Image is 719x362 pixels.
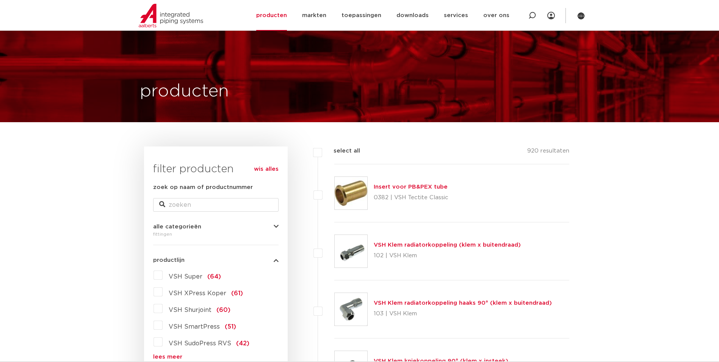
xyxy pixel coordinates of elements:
[374,242,521,248] a: VSH Klem radiatorkoppeling (klem x buitendraad)
[236,340,249,346] span: (42)
[153,162,279,177] h3: filter producten
[231,290,243,296] span: (61)
[374,308,552,320] p: 103 | VSH Klem
[153,224,279,230] button: alle categorieën
[322,146,360,156] label: select all
[169,290,226,296] span: VSH XPress Koper
[374,300,552,306] a: VSH Klem radiatorkoppeling haaks 90° (klem x buitendraad)
[527,146,569,158] p: 920 resultaten
[374,250,521,262] p: 102 | VSH Klem
[335,235,367,268] img: Thumbnail for VSH Klem radiatorkoppeling (klem x buitendraad)
[153,354,279,360] a: lees meer
[153,257,185,263] span: productlijn
[374,192,448,204] p: 0382 | VSH Tectite Classic
[207,274,221,280] span: (64)
[153,230,279,239] div: fittingen
[153,224,201,230] span: alle categorieën
[169,274,202,280] span: VSH Super
[169,307,211,313] span: VSH Shurjoint
[216,307,230,313] span: (60)
[335,293,367,326] img: Thumbnail for VSH Klem radiatorkoppeling haaks 90° (klem x buitendraad)
[169,324,220,330] span: VSH SmartPress
[374,184,448,190] a: Insert voor PB&PEX tube
[225,324,236,330] span: (51)
[335,177,367,209] img: Thumbnail for Insert voor PB&PEX tube
[169,340,231,346] span: VSH SudoPress RVS
[153,183,253,192] label: zoek op naam of productnummer
[140,79,229,104] h1: producten
[153,257,279,263] button: productlijn
[254,165,279,174] a: wis alles
[153,198,279,212] input: zoeken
